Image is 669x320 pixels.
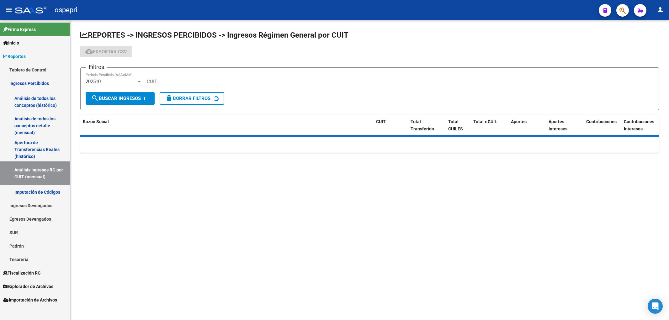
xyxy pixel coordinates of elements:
datatable-header-cell: Razón Social [80,115,374,136]
span: 202510 [86,79,101,84]
span: CUIT [376,119,386,124]
h3: Filtros [86,63,107,71]
mat-icon: cloud_download [85,48,93,55]
datatable-header-cell: Contribuciones Intereses [621,115,659,136]
span: Total CUILES [448,119,463,131]
mat-icon: menu [5,6,13,13]
div: Open Intercom Messenger [648,299,663,314]
mat-icon: search [91,94,99,102]
span: Aportes Intereses [549,119,567,131]
span: Fiscalización RG [3,270,41,276]
mat-icon: delete [165,94,173,102]
span: Inicio [3,39,19,46]
datatable-header-cell: Total Transferido [408,115,446,136]
datatable-header-cell: Contribuciones [584,115,621,136]
span: Firma Express [3,26,36,33]
span: Importación de Archivos [3,296,57,303]
datatable-header-cell: Total x CUIL [471,115,508,136]
span: Reportes [3,53,26,60]
span: Buscar Ingresos [91,96,141,101]
span: - ospepri [50,3,77,17]
datatable-header-cell: Aportes Intereses [546,115,584,136]
span: Explorador de Archivos [3,283,53,290]
span: Razón Social [83,119,109,124]
span: Total x CUIL [473,119,497,124]
button: Exportar CSV [80,46,132,57]
span: Borrar Filtros [165,96,210,101]
datatable-header-cell: Aportes [508,115,546,136]
datatable-header-cell: Total CUILES [446,115,471,136]
span: Aportes [511,119,527,124]
button: Borrar Filtros [160,92,224,105]
mat-icon: person [656,6,664,13]
button: Buscar Ingresos [86,92,155,105]
span: Contribuciones [586,119,617,124]
span: Total Transferido [411,119,434,131]
span: Exportar CSV [85,49,127,55]
span: REPORTES -> INGRESOS PERCIBIDOS -> Ingresos Régimen General por CUIT [80,31,348,39]
span: Contribuciones Intereses [624,119,654,131]
datatable-header-cell: CUIT [374,115,408,136]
